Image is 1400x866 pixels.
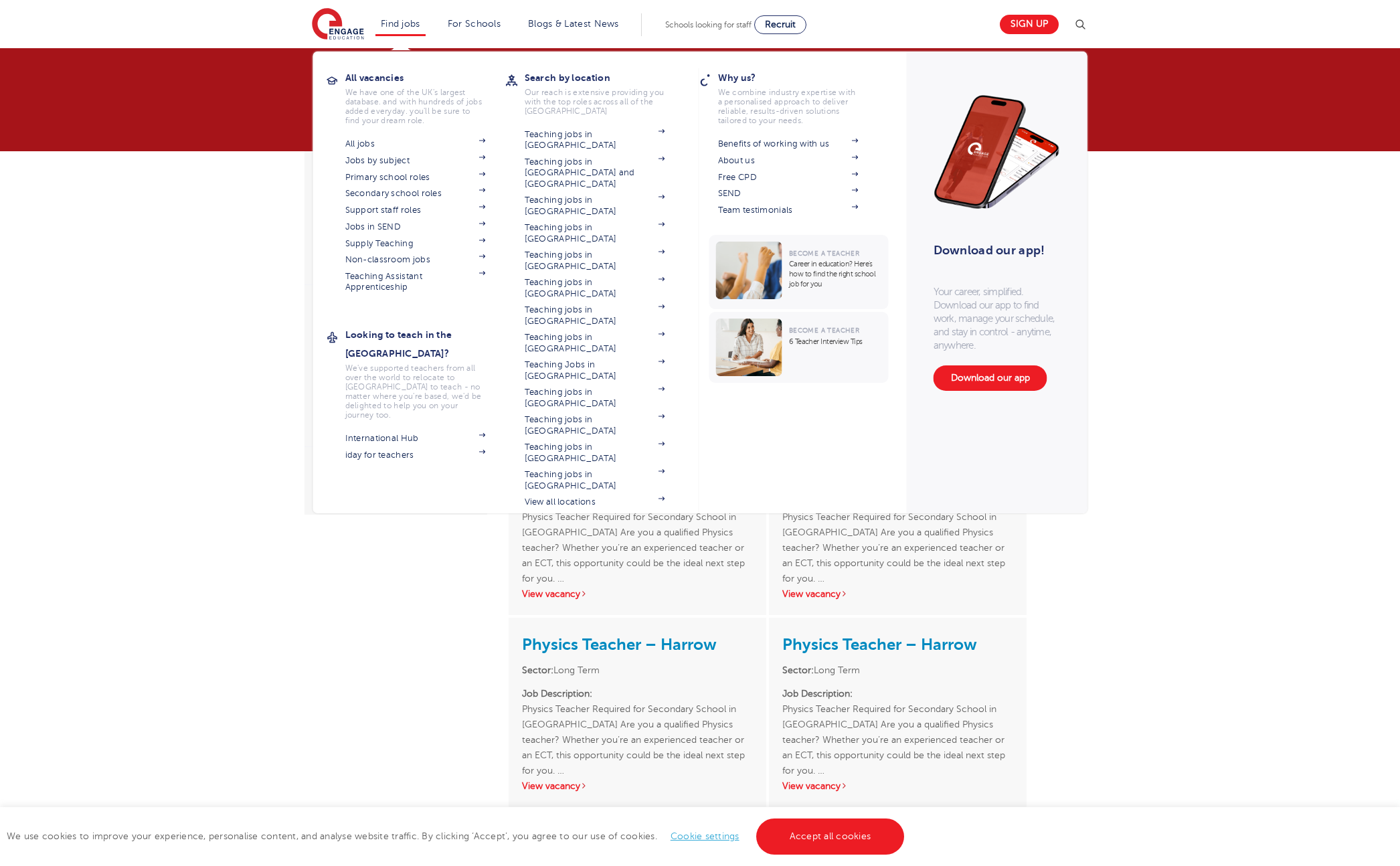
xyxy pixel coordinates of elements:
[345,139,486,149] a: All jobs
[782,686,1013,763] p: Physics Teacher Required for Secondary School in [GEOGRAPHIC_DATA] Are you a qualified Physics te...
[765,19,796,29] span: Recruit
[1000,15,1059,34] a: Sign up
[525,414,665,436] a: Teaching jobs in [GEOGRAPHIC_DATA]
[718,139,859,149] a: Benefits of working with us
[345,222,486,232] a: Jobs in SEND
[525,88,665,116] p: Our reach is extensive providing you with the top roles across all of the [GEOGRAPHIC_DATA]
[934,236,1055,265] h3: Download our app!
[525,305,665,327] a: Teaching jobs in [GEOGRAPHIC_DATA]
[782,781,848,791] a: View vacancy
[525,497,665,507] a: View all locations
[718,68,879,87] h3: Why us?
[525,332,665,354] a: Teaching jobs in [GEOGRAPHIC_DATA]
[525,277,665,299] a: Teaching jobs in [GEOGRAPHIC_DATA]
[345,172,486,183] a: Primary school roles
[718,155,859,166] a: About us
[448,19,501,29] a: For Schools
[345,88,486,125] p: We have one of the UK's largest database. and with hundreds of jobs added everyday. you'll be sur...
[345,325,506,363] h3: Looking to teach in the [GEOGRAPHIC_DATA]?
[345,205,486,215] a: Support staff roles
[671,831,739,841] a: Cookie settings
[522,686,753,763] p: Physics Teacher Required for Secondary School in [GEOGRAPHIC_DATA] Are you a qualified Physics te...
[312,8,364,41] img: Engage Education
[7,831,907,841] span: We use cookies to improve your experience, personalise content, and analyse website traffic. By c...
[934,365,1047,391] a: Download our app
[522,665,553,675] strong: Sector:
[522,635,717,654] a: Physics Teacher – Harrow
[345,68,506,87] h3: All vacancies
[525,68,685,116] a: Search by location Our reach is extensive providing you with the top roles across all of the [GEO...
[345,433,486,444] a: International Hub
[789,337,882,347] p: 6 Teacher Interview Tips
[345,450,486,460] a: iday for teachers
[709,235,892,309] a: Become a Teacher Career in education? Here’s how to find the right school job for you
[718,188,859,199] a: SEND
[525,157,665,189] a: Teaching jobs in [GEOGRAPHIC_DATA] and [GEOGRAPHIC_DATA]
[782,689,853,699] strong: Job Description:
[345,68,506,125] a: All vacancies We have one of the UK's largest database. and with hundreds of jobs added everyday....
[756,818,905,855] a: Accept all cookies
[754,15,806,34] a: Recruit
[525,129,665,151] a: Teaching jobs in [GEOGRAPHIC_DATA]
[525,359,665,381] a: Teaching Jobs in [GEOGRAPHIC_DATA]
[782,589,848,599] a: View vacancy
[934,285,1061,352] p: Your career, simplified. Download our app to find work, manage your schedule, and stay in control...
[525,195,665,217] a: Teaching jobs in [GEOGRAPHIC_DATA]
[782,494,1013,571] p: Physics Teacher Required for Secondary School in [GEOGRAPHIC_DATA] Are you a qualified Physics te...
[345,188,486,199] a: Secondary school roles
[345,271,486,293] a: Teaching Assistant Apprenticeship
[718,172,859,183] a: Free CPD
[345,254,486,265] a: Non-classroom jobs
[665,20,752,29] span: Schools looking for staff
[718,88,859,125] p: We combine industry expertise with a personalised approach to deliver reliable, results-driven so...
[782,663,1013,678] li: Long Term
[522,663,753,678] li: Long Term
[345,363,486,420] p: We've supported teachers from all over the world to relocate to [GEOGRAPHIC_DATA] to teach - no m...
[525,442,665,464] a: Teaching jobs in [GEOGRAPHIC_DATA]
[522,494,753,571] p: Physics Teacher Required for Secondary School in [GEOGRAPHIC_DATA] Are you a qualified Physics te...
[525,222,665,244] a: Teaching jobs in [GEOGRAPHIC_DATA]
[345,325,506,420] a: Looking to teach in the [GEOGRAPHIC_DATA]? We've supported teachers from all over the world to re...
[789,259,882,289] p: Career in education? Here’s how to find the right school job for you
[525,68,685,87] h3: Search by location
[381,19,420,29] a: Find jobs
[525,469,665,491] a: Teaching jobs in [GEOGRAPHIC_DATA]
[525,250,665,272] a: Teaching jobs in [GEOGRAPHIC_DATA]
[522,689,592,699] strong: Job Description:
[789,327,859,334] span: Become a Teacher
[789,250,859,257] span: Become a Teacher
[522,589,588,599] a: View vacancy
[528,19,619,29] a: Blogs & Latest News
[345,238,486,249] a: Supply Teaching
[718,205,859,215] a: Team testimonials
[709,312,892,383] a: Become a Teacher 6 Teacher Interview Tips
[782,665,814,675] strong: Sector:
[345,155,486,166] a: Jobs by subject
[525,387,665,409] a: Teaching jobs in [GEOGRAPHIC_DATA]
[522,781,588,791] a: View vacancy
[782,635,977,654] a: Physics Teacher – Harrow
[718,68,879,125] a: Why us? We combine industry expertise with a personalised approach to deliver reliable, results-d...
